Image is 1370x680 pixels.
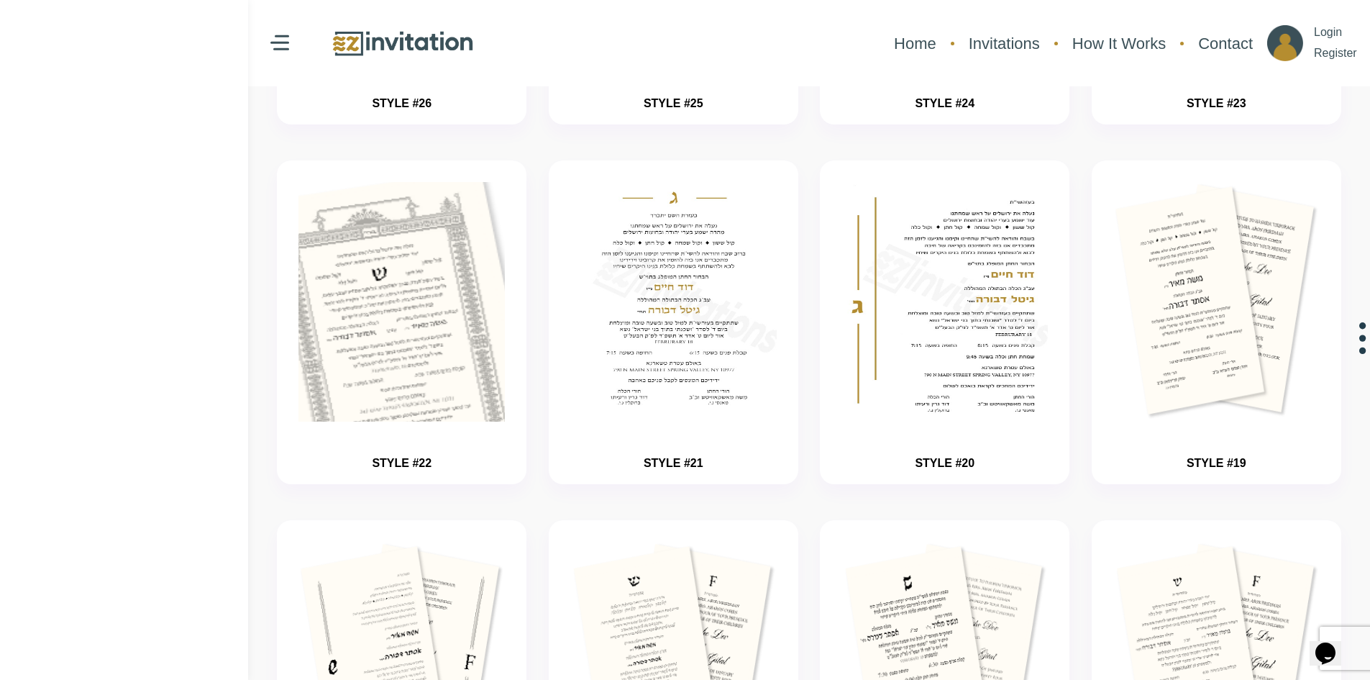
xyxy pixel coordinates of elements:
[915,97,974,109] a: STYLE #24
[1187,457,1246,469] a: STYLE #19
[644,457,703,469] a: STYLE #21
[1310,622,1356,666] iframe: chat widget
[277,160,526,484] button: invitation STYLE #22
[1065,24,1173,63] a: How It Works
[887,24,944,63] a: Home
[1191,24,1260,63] a: Contact
[841,182,1048,422] img: invitation
[1092,160,1341,484] button: invitation STYLE #19
[331,28,475,59] img: logo.png
[962,24,1047,63] a: Invitations
[372,457,431,469] a: STYLE #22
[549,160,798,484] button: invitation STYLE #21
[247,166,557,525] img: invitation
[820,160,1069,484] button: invitation STYLE #20
[1267,25,1303,61] img: ico_account.png
[1113,182,1320,422] img: invitation
[570,182,777,422] img: invitation
[915,457,974,469] a: STYLE #20
[644,97,703,109] a: STYLE #25
[1314,22,1357,64] p: Login Register
[1187,97,1246,109] a: STYLE #23
[372,97,431,109] a: STYLE #26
